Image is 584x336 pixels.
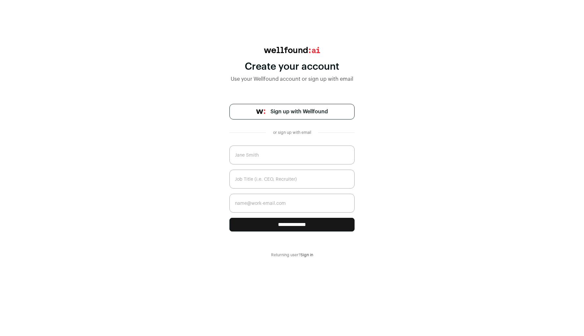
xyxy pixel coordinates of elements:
[229,104,355,119] a: Sign up with Wellfound
[229,170,355,189] input: Job Title (i.e. CEO, Recruiter)
[229,194,355,213] input: name@work-email.com
[229,252,355,258] div: Returning user?
[256,109,265,114] img: wellfound-symbol-flush-black-fb3c872781a75f747ccb3a119075da62bfe97bd399995f84a933054e44a575c4.png
[229,146,355,164] input: Jane Smith
[264,47,320,53] img: wellfound:ai
[271,130,313,135] div: or sign up with email
[229,61,355,73] div: Create your account
[300,253,313,257] a: Sign in
[270,108,328,116] span: Sign up with Wellfound
[229,75,355,83] div: Use your Wellfound account or sign up with email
